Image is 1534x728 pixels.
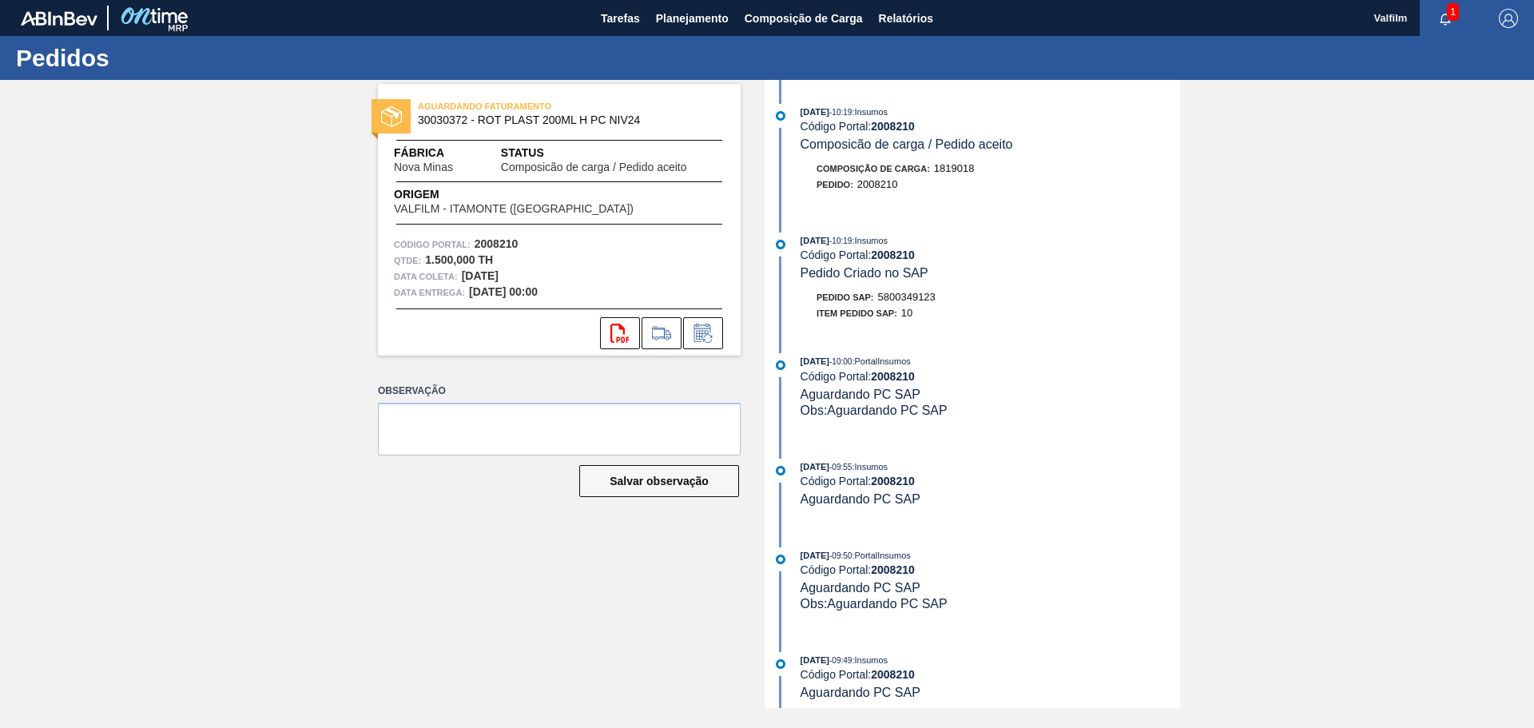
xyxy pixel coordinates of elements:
[394,145,501,161] span: Fábrica
[801,249,1180,261] div: Código Portal:
[16,49,300,67] h1: Pedidos
[901,307,912,319] span: 10
[21,11,97,26] img: TNhmsLtSVTkK8tSr43FrP2fwEKptu5GPRR3wAAAABJRU5ErkJggg==
[829,237,852,245] span: - 10:19
[378,380,741,403] label: Observação
[656,9,729,28] span: Planejamento
[394,237,471,253] span: Código Portal:
[801,462,829,471] span: [DATE]
[501,161,687,173] span: Composicão de carga / Pedido aceito
[425,253,493,266] strong: 1.500,000 TH
[829,357,852,366] span: - 10:00
[852,462,888,471] span: : Insumos
[394,161,453,173] span: Nova Minas
[801,120,1180,133] div: Código Portal:
[817,292,874,302] span: Pedido SAP:
[801,563,1180,576] div: Código Portal:
[394,186,679,203] span: Origem
[829,656,852,665] span: - 09:49
[475,237,519,250] strong: 2008210
[394,269,458,284] span: Data coleta:
[871,249,915,261] strong: 2008210
[801,597,948,611] span: Obs: Aguardando PC SAP
[801,266,928,280] span: Pedido Criado no SAP
[852,356,910,366] span: : PortalInsumos
[745,9,863,28] span: Composição de Carga
[642,317,682,349] div: Ir para Composição de Carga
[934,162,975,174] span: 1819018
[871,668,915,681] strong: 2008210
[829,108,852,117] span: - 10:19
[601,9,640,28] span: Tarefas
[1499,9,1518,28] img: Logout
[852,655,888,665] span: : Insumos
[801,492,920,506] span: Aguardando PC SAP
[579,465,739,497] button: Salvar observação
[801,475,1180,487] div: Código Portal:
[394,203,634,215] span: VALFILM - ITAMONTE ([GEOGRAPHIC_DATA])
[776,240,785,249] img: atual
[801,370,1180,383] div: Código Portal:
[381,106,402,127] img: status
[1447,3,1459,21] span: 1
[1420,7,1471,30] button: Notificações
[418,98,642,114] span: AGUARDANDO FATURAMENTO
[801,581,920,595] span: Aguardando PC SAP
[878,291,936,303] span: 5800349123
[871,120,915,133] strong: 2008210
[801,551,829,560] span: [DATE]
[852,236,888,245] span: : Insumos
[871,370,915,383] strong: 2008210
[852,551,910,560] span: : PortalInsumos
[469,285,538,298] strong: [DATE] 00:00
[817,180,853,189] span: Pedido :
[829,551,852,560] span: - 09:50
[801,655,829,665] span: [DATE]
[801,388,920,401] span: Aguardando PC SAP
[501,145,725,161] span: Status
[600,317,640,349] div: Abrir arquivo PDF
[776,111,785,121] img: atual
[879,9,933,28] span: Relatórios
[462,269,499,282] strong: [DATE]
[418,114,708,126] span: 30030372 - ROT PLAST 200ML H PC NIV24
[817,308,897,318] span: Item pedido SAP:
[817,164,930,173] span: Composição de Carga :
[394,284,465,300] span: Data entrega:
[776,466,785,475] img: atual
[801,137,1013,151] span: Composicão de carga / Pedido aceito
[776,659,785,669] img: atual
[776,360,785,370] img: atual
[871,563,915,576] strong: 2008210
[857,178,898,190] span: 2008210
[801,668,1180,681] div: Código Portal:
[852,107,888,117] span: : Insumos
[871,475,915,487] strong: 2008210
[829,463,852,471] span: - 09:55
[801,404,948,417] span: Obs: Aguardando PC SAP
[801,356,829,366] span: [DATE]
[683,317,723,349] div: Informar alteração no pedido
[776,555,785,564] img: atual
[801,107,829,117] span: [DATE]
[801,686,920,699] span: Aguardando PC SAP
[801,236,829,245] span: [DATE]
[394,253,421,269] span: Qtde :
